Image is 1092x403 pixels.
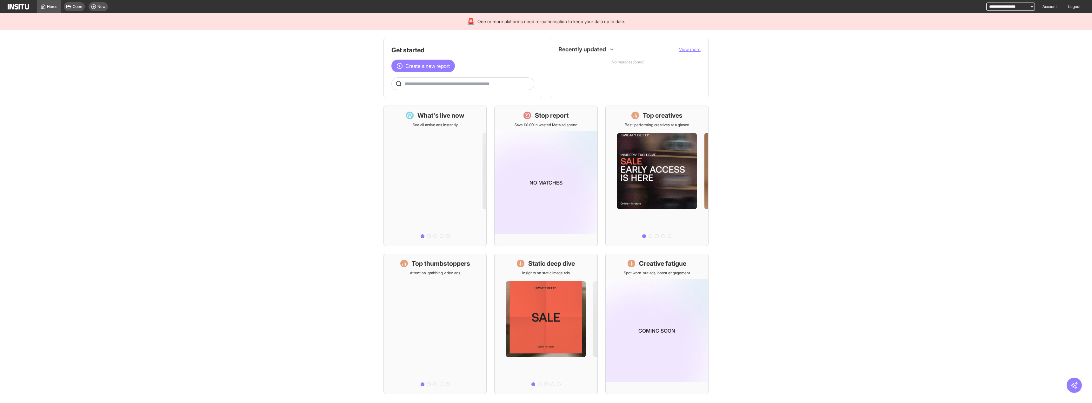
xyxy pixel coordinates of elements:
p: See all active ads instantly [413,122,458,127]
div: 🚨 [467,17,475,26]
span: One or more platforms need re-authorisation to keep your data up to date. [477,18,625,25]
h1: Stop report [535,111,569,120]
h1: What's live now [417,111,464,120]
a: Top creativesBest-performing creatives at a glance [605,106,709,246]
button: View more [679,46,701,53]
p: Best-performing creatives at a glance [625,122,689,127]
a: What's live nowSee all active ads instantly [383,106,487,246]
img: coming-soon-gradient_kfitwp.png [495,131,597,234]
p: Save £0.00 in wasted Meta ad spend [515,122,577,127]
img: Logo [8,4,29,10]
span: Open [73,4,82,9]
a: Top thumbstoppersAttention-grabbing video ads [383,254,487,394]
h1: Get started [391,46,534,55]
p: Attention-grabbing video ads [410,270,460,276]
p: No matches found. [558,56,698,80]
a: Stop reportSave £0.00 in wasted Meta ad spendNo matches [494,106,597,246]
span: New [97,4,105,9]
p: No matches [529,179,563,186]
span: View more [679,47,701,52]
a: Static deep diveInsights on static image ads [494,254,597,394]
h1: Top creatives [643,111,682,120]
h1: Static deep dive [528,259,575,268]
button: Create a new report [391,60,455,72]
span: Home [47,4,57,9]
h1: Top thumbstoppers [412,259,470,268]
span: Create a new report [405,62,450,70]
p: Insights on static image ads [522,270,570,276]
